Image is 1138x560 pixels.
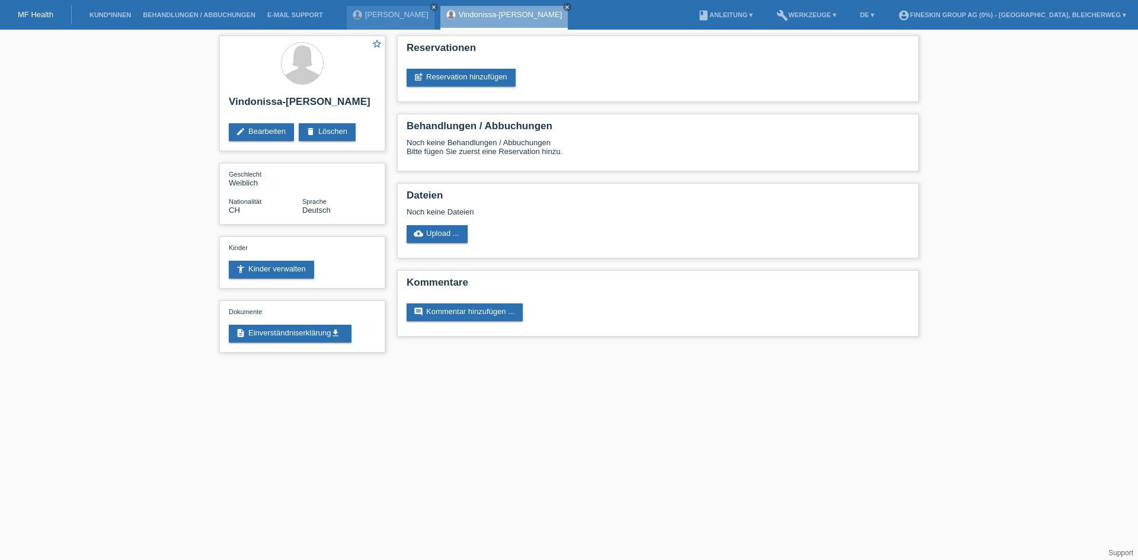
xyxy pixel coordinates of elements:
i: build [776,9,788,21]
a: Behandlungen / Abbuchungen [137,11,261,18]
span: Dokumente [229,308,262,315]
h2: Behandlungen / Abbuchungen [407,120,909,138]
a: cloud_uploadUpload ... [407,225,468,243]
h2: Dateien [407,190,909,207]
a: commentKommentar hinzufügen ... [407,303,523,321]
h2: Kommentare [407,277,909,295]
a: DE ▾ [854,11,880,18]
a: close [563,3,571,11]
span: Geschlecht [229,171,261,178]
i: post_add [414,72,423,82]
i: cloud_upload [414,229,423,238]
a: E-Mail Support [261,11,329,18]
a: account_circleFineSkin Group AG (0%) - [GEOGRAPHIC_DATA], Bleicherweg ▾ [892,11,1132,18]
i: description [236,328,245,338]
a: Vindonissa-[PERSON_NAME] [459,10,562,19]
span: Sprache [302,198,327,205]
a: post_addReservation hinzufügen [407,69,516,87]
a: editBearbeiten [229,123,294,141]
h2: Vindonissa-[PERSON_NAME] [229,96,376,114]
a: accessibility_newKinder verwalten [229,261,314,279]
div: Noch keine Dateien [407,207,769,216]
i: close [564,4,570,10]
span: Deutsch [302,206,331,215]
a: close [430,3,438,11]
span: Nationalität [229,198,261,205]
a: MF Health [18,10,53,19]
div: Noch keine Behandlungen / Abbuchungen Bitte fügen Sie zuerst eine Reservation hinzu. [407,138,909,165]
a: descriptionEinverständniserklärungget_app [229,325,351,343]
i: book [698,9,709,21]
a: Kund*innen [84,11,137,18]
i: get_app [331,328,340,338]
span: Schweiz [229,206,240,215]
i: close [431,4,437,10]
i: edit [236,127,245,136]
i: delete [306,127,315,136]
a: deleteLöschen [299,123,356,141]
i: account_circle [898,9,910,21]
i: comment [414,307,423,316]
a: Support [1108,549,1133,557]
h2: Reservationen [407,42,909,60]
span: Kinder [229,244,248,251]
div: Weiblich [229,169,302,187]
a: buildWerkzeuge ▾ [771,11,842,18]
a: [PERSON_NAME] [365,10,429,19]
i: accessibility_new [236,264,245,274]
a: bookAnleitung ▾ [692,11,759,18]
a: star_border [372,39,382,51]
i: star_border [372,39,382,49]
